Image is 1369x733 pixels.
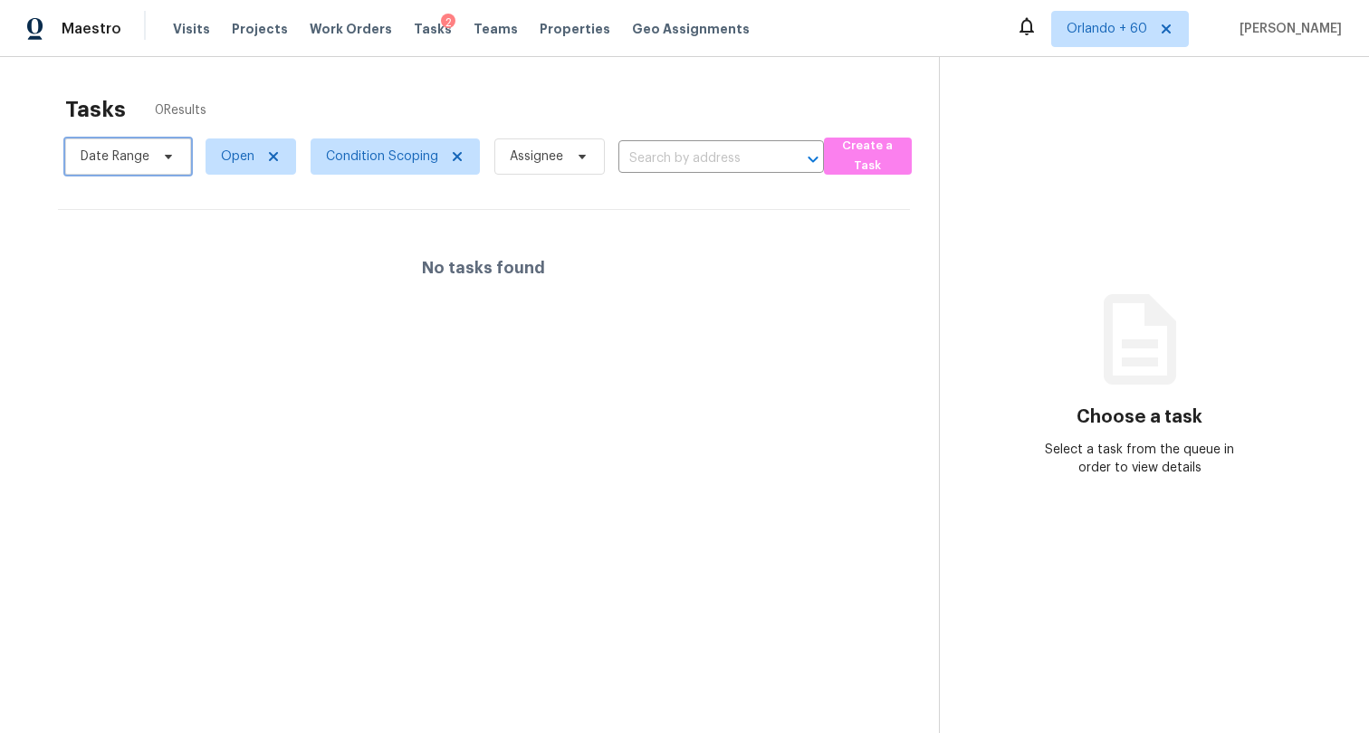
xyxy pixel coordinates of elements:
[310,20,392,38] span: Work Orders
[173,20,210,38] span: Visits
[1039,441,1240,477] div: Select a task from the queue in order to view details
[221,148,254,166] span: Open
[474,20,518,38] span: Teams
[833,136,903,177] span: Create a Task
[441,14,455,32] div: 2
[618,145,773,173] input: Search by address
[422,259,545,277] h4: No tasks found
[540,20,610,38] span: Properties
[65,100,126,119] h2: Tasks
[800,147,826,172] button: Open
[232,20,288,38] span: Projects
[510,148,563,166] span: Assignee
[155,101,206,119] span: 0 Results
[1077,408,1202,426] h3: Choose a task
[632,20,750,38] span: Geo Assignments
[62,20,121,38] span: Maestro
[326,148,438,166] span: Condition Scoping
[1232,20,1342,38] span: [PERSON_NAME]
[1067,20,1147,38] span: Orlando + 60
[414,23,452,35] span: Tasks
[81,148,149,166] span: Date Range
[824,138,912,175] button: Create a Task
